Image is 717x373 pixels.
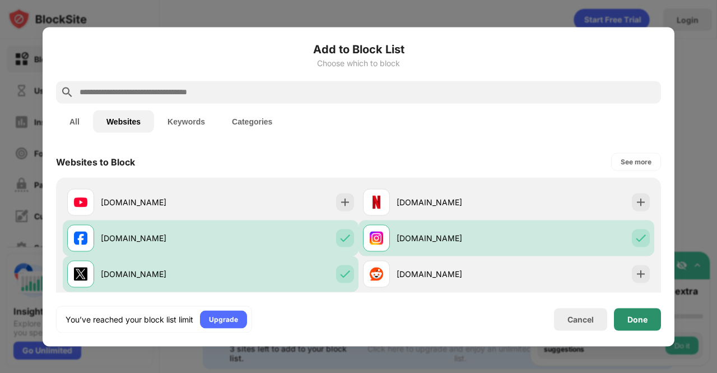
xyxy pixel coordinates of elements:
div: Done [627,315,648,324]
img: favicons [74,267,87,280]
img: favicons [370,195,383,209]
button: Categories [218,110,286,132]
img: search.svg [60,85,74,99]
div: Cancel [567,315,594,324]
div: [DOMAIN_NAME] [101,232,211,244]
button: All [56,110,93,132]
h6: Add to Block List [56,40,661,57]
div: Upgrade [209,314,238,325]
div: Choose which to block [56,58,661,67]
div: Websites to Block [56,156,135,167]
div: [DOMAIN_NAME] [397,268,506,280]
img: favicons [370,231,383,245]
img: favicons [74,195,87,209]
div: [DOMAIN_NAME] [397,232,506,244]
img: favicons [74,231,87,245]
button: Websites [93,110,154,132]
div: [DOMAIN_NAME] [397,196,506,208]
button: Keywords [154,110,218,132]
div: See more [621,156,651,167]
img: favicons [370,267,383,280]
div: [DOMAIN_NAME] [101,196,211,208]
div: You’ve reached your block list limit [66,314,193,325]
div: [DOMAIN_NAME] [101,268,211,280]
